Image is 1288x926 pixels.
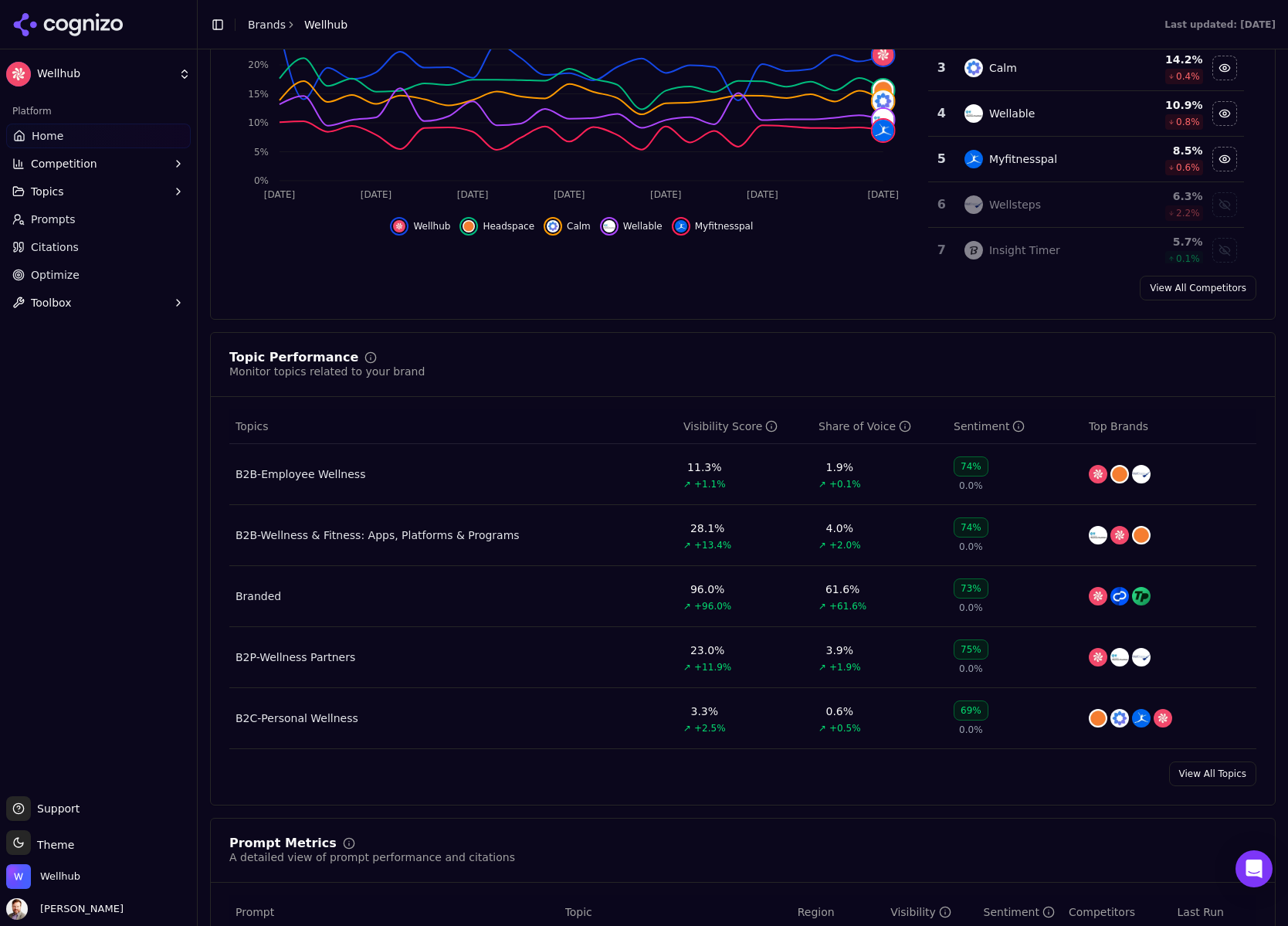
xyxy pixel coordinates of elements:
th: Topics [229,409,677,444]
tr: 3calmCalm14.2%0.4%Hide calm data [928,46,1244,91]
tspan: [DATE] [554,189,585,200]
span: Toolbox [31,295,72,310]
div: 6 [934,195,949,214]
tspan: 10% [248,117,269,128]
span: +1.9% [829,661,861,673]
span: Wellhub [40,870,80,884]
img: myfitnesspal [964,150,983,168]
div: B2B-Employee Wellness [236,466,365,482]
div: 6.3 % [1122,188,1203,204]
span: 0.0% [959,541,983,553]
div: 1.9% [826,460,854,475]
span: 0.0% [959,663,983,675]
div: 0.6% [826,704,854,719]
span: +2.0% [829,539,861,551]
span: 0.0% [959,602,983,614]
span: 0.6 % [1176,161,1200,174]
div: 3 [934,59,949,77]
a: View All Competitors [1140,276,1256,300]
tspan: 0% [254,175,269,186]
span: ↗ [819,600,826,612]
img: wellhub [1089,648,1107,667]
tspan: [DATE] [457,189,489,200]
span: Competitors [1069,904,1135,920]
span: Topics [31,184,64,199]
span: Home [32,128,63,144]
tr: 7insight timerInsight Timer5.7%0.1%Show insight timer data [928,228,1244,273]
tspan: [DATE] [650,189,682,200]
div: A detailed view of prompt performance and citations [229,850,515,865]
div: 7 [934,241,949,259]
span: +13.4% [694,539,731,551]
div: Wellable [989,106,1035,121]
img: myfitnesspal [873,120,894,141]
span: 0.1 % [1176,253,1200,265]
span: ↗ [683,600,691,612]
span: Topic [565,904,592,920]
img: wellable [1110,648,1129,667]
th: sentiment [947,409,1083,444]
div: 5 [934,150,949,168]
span: ↗ [819,478,826,490]
button: Show insight timer data [1212,238,1237,263]
a: Citations [6,235,191,259]
img: wellsteps [1132,465,1151,483]
span: Myfitnesspal [695,220,754,232]
img: myfitnesspal [675,220,687,232]
button: Hide calm data [544,217,591,236]
div: Sentiment [984,904,1055,920]
a: View All Topics [1169,761,1256,786]
tspan: [DATE] [747,189,778,200]
div: 5.7 % [1122,234,1203,249]
span: Top Brands [1089,419,1148,434]
img: headspace [1132,526,1151,544]
div: 74% [954,456,988,477]
div: Myfitnesspal [989,151,1057,167]
th: visibilityScore [677,409,812,444]
div: Insight Timer [989,243,1060,258]
tspan: [DATE] [361,189,392,200]
span: Competition [31,156,97,171]
span: Headspace [483,220,534,232]
div: 11.3% [687,460,721,475]
a: B2B-Wellness & Fitness: Apps, Platforms & Programs [236,527,520,543]
th: Top Brands [1083,409,1256,444]
img: wellsteps [964,195,983,214]
span: Wellable [623,220,663,232]
div: Data table [229,409,1256,749]
tspan: 15% [248,89,269,100]
span: Topics [236,419,269,434]
button: Hide calm data [1212,56,1237,80]
div: Wellsteps [989,197,1041,212]
div: Calm [989,60,1017,76]
img: Wellhub [6,864,31,889]
button: Hide wellable data [1212,101,1237,126]
img: wellhub [1154,709,1172,728]
img: headspace [1110,465,1129,483]
div: Share of Voice [819,419,911,434]
tr: 6wellstepsWellsteps6.3%2.2%Show wellsteps data [928,182,1244,228]
span: Wellhub [304,17,347,32]
img: wellable [1089,526,1107,544]
div: 14.2 % [1122,52,1203,67]
tr: 4wellableWellable10.9%0.8%Hide wellable data [928,91,1244,137]
span: ↗ [819,722,826,734]
div: 8.5 % [1122,143,1203,158]
button: Hide wellhub data [390,217,450,236]
img: Wellhub [6,62,31,86]
div: 3.3% [691,704,719,719]
img: calm [547,220,559,232]
span: +11.9% [694,661,731,673]
a: Brands [248,19,286,31]
img: calm [1110,709,1129,728]
img: wellhub [873,44,894,66]
img: calm [873,90,894,112]
div: Last updated: [DATE] [1164,19,1276,31]
button: Hide headspace data [459,217,534,236]
img: wellable [964,104,983,123]
div: 3.9% [826,643,854,658]
button: Hide myfitnesspal data [1212,147,1237,171]
button: Topics [6,179,191,204]
span: [PERSON_NAME] [34,902,124,916]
